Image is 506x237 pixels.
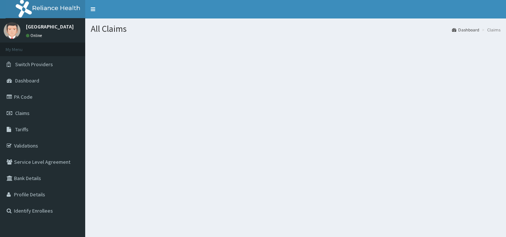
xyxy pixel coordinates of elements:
[15,110,30,116] span: Claims
[15,126,29,133] span: Tariffs
[4,22,20,39] img: User Image
[480,27,500,33] li: Claims
[15,61,53,68] span: Switch Providers
[26,24,74,29] p: [GEOGRAPHIC_DATA]
[26,33,44,38] a: Online
[15,77,39,84] span: Dashboard
[452,27,479,33] a: Dashboard
[91,24,500,34] h1: All Claims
